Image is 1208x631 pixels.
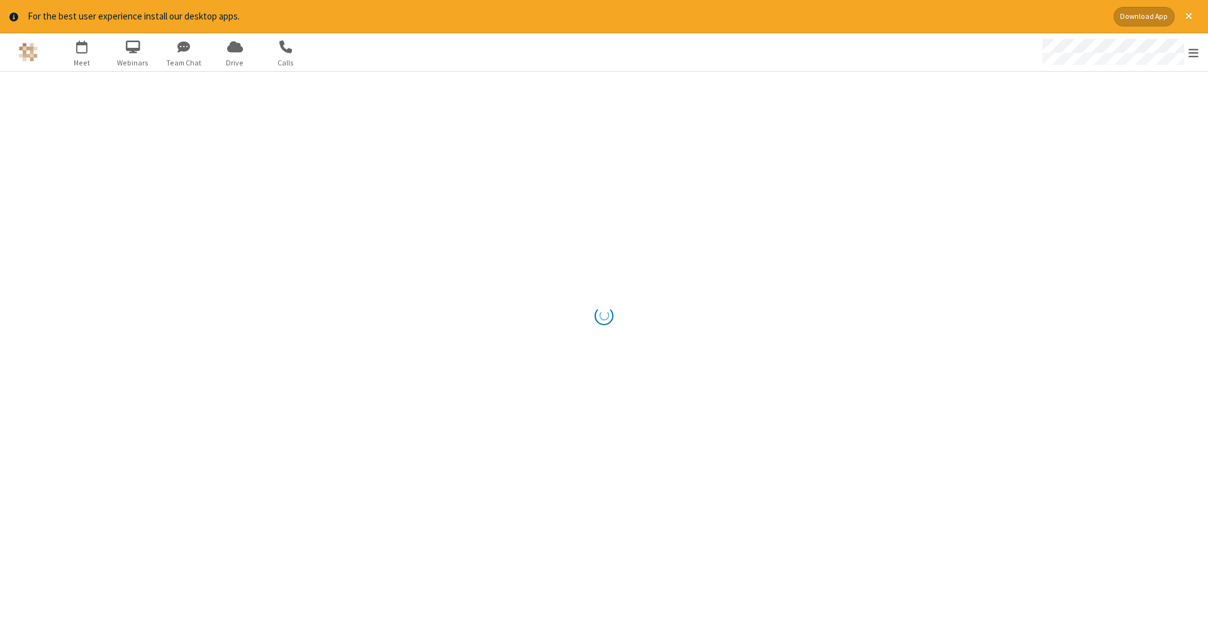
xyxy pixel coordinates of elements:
span: Drive [211,57,259,69]
div: Open menu [1031,33,1208,71]
img: QA Selenium DO NOT DELETE OR CHANGE [19,43,38,62]
span: Webinars [109,57,157,69]
span: Calls [262,57,310,69]
span: Team Chat [160,57,208,69]
div: For the best user experience install our desktop apps. [28,9,1104,24]
button: Close alert [1179,7,1199,26]
button: Download App [1114,7,1175,26]
span: Meet [59,57,106,69]
button: Logo [4,33,52,71]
